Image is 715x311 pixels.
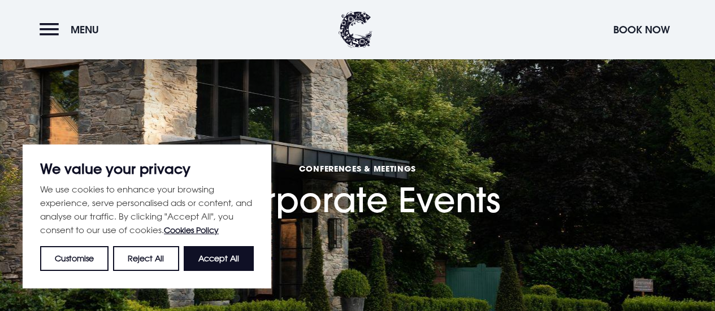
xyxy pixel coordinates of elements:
[164,225,219,235] a: Cookies Policy
[339,11,372,48] img: Clandeboye Lodge
[40,162,254,176] p: We value your privacy
[40,17,105,42] button: Menu
[113,246,179,271] button: Reject All
[23,144,271,288] div: We value your privacy
[40,246,109,271] button: Customise
[215,163,500,174] span: Conferences & Meetings
[215,124,500,220] h1: Corporate Events
[40,182,254,237] p: We use cookies to enhance your browsing experience, serve personalised ads or content, and analys...
[71,23,99,36] span: Menu
[608,17,675,42] button: Book Now
[184,246,254,271] button: Accept All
